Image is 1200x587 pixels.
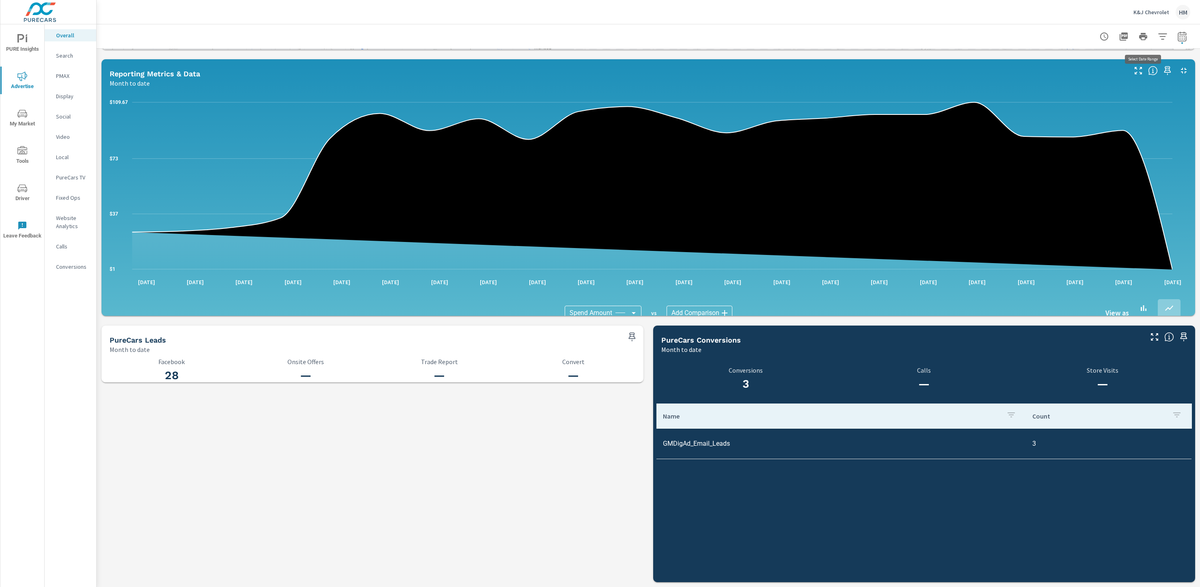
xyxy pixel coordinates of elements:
p: [DATE] [1061,278,1089,286]
span: Tools [3,146,42,166]
div: Search [45,50,96,62]
div: PureCars TV [45,171,96,183]
button: Make Fullscreen [1148,330,1161,343]
div: Overall [45,29,96,41]
div: nav menu [0,24,44,248]
p: Overall [56,31,90,39]
div: Calls [45,240,96,252]
h6: View as [1105,309,1129,317]
div: PMAX [45,70,96,82]
p: Bars [1137,313,1150,323]
p: Conversions [56,263,90,271]
p: [DATE] [279,278,307,286]
p: [DATE] [132,278,161,286]
p: [DATE] [572,278,600,286]
span: Driver [3,183,42,203]
p: vs [641,309,667,317]
div: HM [1176,5,1190,19]
div: Add Comparison [667,306,732,320]
p: Search [56,52,90,60]
p: Website Analytics [56,214,90,230]
p: Month to date [110,345,150,354]
text: $109.67 [110,99,128,105]
span: PURE Insights [3,34,42,54]
p: [DATE] [1159,278,1187,286]
button: Make Fullscreen [1132,64,1145,77]
p: [DATE] [719,278,747,286]
h3: 28 [110,369,234,382]
p: [DATE] [816,278,845,286]
p: [DATE] [621,278,649,286]
p: [DATE] [425,278,454,286]
p: Trade Report [378,358,502,365]
p: Name [663,412,1000,420]
div: Display [45,90,96,102]
div: Local [45,151,96,163]
p: Month to date [110,78,150,88]
p: Fixed Ops [56,194,90,202]
p: PMAX [56,72,90,80]
text: $37 [110,211,118,217]
p: Month to date [661,345,701,354]
h5: Reporting Metrics & Data [110,69,200,78]
text: $1 [110,266,115,272]
p: [DATE] [768,278,796,286]
div: Fixed Ops [45,192,96,204]
p: [DATE] [1012,278,1040,286]
span: Understand conversion over the selected time range. [1164,332,1174,342]
div: Social [45,110,96,123]
div: Website Analytics [45,212,96,232]
button: Print Report [1135,28,1151,45]
p: Lines [1162,313,1176,323]
span: Leave Feedback [3,221,42,241]
button: Apply Filters [1155,28,1171,45]
h5: PureCars Leads [110,336,166,344]
p: Facebook [110,358,234,365]
div: Conversions [45,261,96,273]
p: Video [56,133,90,141]
p: Convert [511,358,635,365]
p: Store Visits [1013,367,1192,374]
p: Social [56,112,90,121]
span: Add Comparison [671,309,719,317]
button: Minimize Widget [1177,64,1190,77]
p: Onsite Offers [244,358,368,365]
td: 3 [1026,433,1191,454]
p: [DATE] [328,278,356,286]
p: [DATE] [670,278,698,286]
p: PureCars TV [56,173,90,181]
p: [DATE] [865,278,894,286]
text: $73 [110,156,118,162]
span: Save this to your personalized report [1177,330,1190,343]
p: K&J Chevrolet [1133,9,1169,16]
p: Conversions [661,367,830,374]
div: Spend Amount [565,306,641,320]
span: Save this to your personalized report [626,330,639,343]
p: [DATE] [230,278,258,286]
p: [DATE] [963,278,991,286]
span: Spend Amount [570,309,612,317]
p: [DATE] [523,278,552,286]
span: Understand performance data overtime and see how metrics compare to each other. [1148,66,1158,76]
p: Calls [840,367,1009,374]
p: Local [56,153,90,161]
p: [DATE] [181,278,209,286]
span: My Market [3,109,42,129]
p: Calls [56,242,90,250]
h5: PureCars Conversions [661,336,741,344]
p: [DATE] [1109,278,1138,286]
span: Advertise [3,71,42,91]
p: [DATE] [376,278,405,286]
p: Count [1032,412,1165,420]
h3: — [511,369,635,382]
h3: — [378,369,502,382]
p: [DATE] [474,278,503,286]
h3: — [244,369,368,382]
td: GMDigAd_Email_Leads [656,433,1026,454]
p: [DATE] [914,278,943,286]
span: Save this to your personalized report [1161,64,1174,77]
h3: 3 [661,377,830,391]
h3: — [1013,377,1192,391]
div: Video [45,131,96,143]
p: Display [56,92,90,100]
